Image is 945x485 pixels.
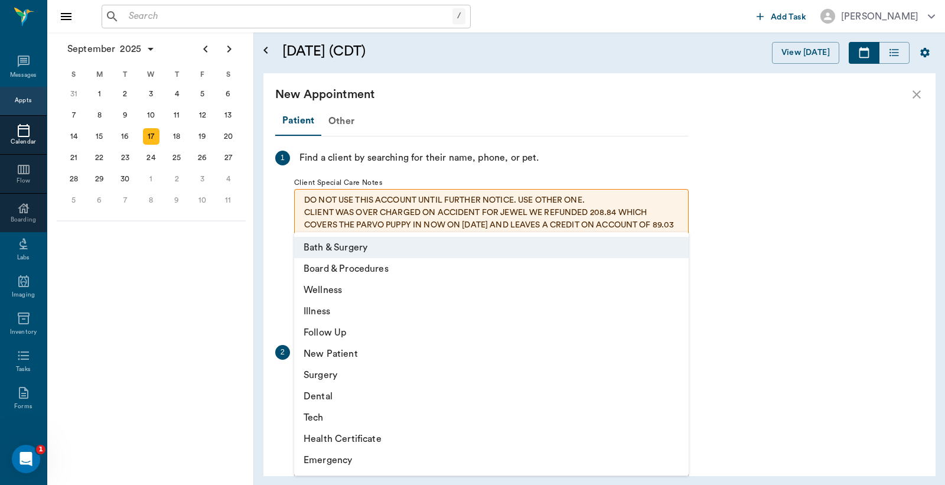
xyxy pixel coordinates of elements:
li: New Patient [294,343,689,364]
li: Follow Up [294,322,689,343]
li: Illness [294,301,689,322]
li: Surgery [294,364,689,386]
li: Tech [294,407,689,428]
iframe: Intercom live chat [12,445,40,473]
li: Wellness [294,279,689,301]
li: Board & Procedures [294,258,689,279]
li: Emergency [294,450,689,471]
span: 1 [36,445,45,454]
li: Dental [294,386,689,407]
li: Bath & Surgery [294,237,689,258]
li: Health Certificate [294,428,689,450]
